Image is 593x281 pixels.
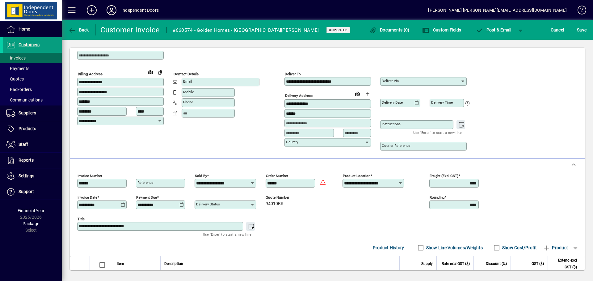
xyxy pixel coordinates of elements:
[382,79,399,83] mat-label: Deliver via
[145,67,155,77] a: View on map
[431,100,453,105] mat-label: Delivery time
[422,27,461,32] span: Custom Fields
[421,260,433,267] span: Supply
[370,242,407,253] button: Product History
[121,5,159,15] div: Independent Doors
[532,260,544,267] span: GST ($)
[501,245,537,251] label: Show Cost/Profit
[3,63,62,74] a: Payments
[183,100,193,104] mat-label: Phone
[486,27,489,32] span: P
[19,158,34,163] span: Reports
[117,260,124,267] span: Item
[382,122,401,126] mat-label: Instructions
[164,260,183,267] span: Description
[543,243,568,253] span: Product
[428,5,567,15] div: [PERSON_NAME] [PERSON_NAME][EMAIL_ADDRESS][DOMAIN_NAME]
[196,202,220,206] mat-label: Delivery status
[6,87,32,92] span: Backorders
[183,90,194,94] mat-label: Mobile
[413,129,462,136] mat-hint: Use 'Enter' to start a new line
[473,24,515,35] button: Post & Email
[68,27,89,32] span: Back
[285,72,301,76] mat-label: Deliver To
[19,142,28,147] span: Staff
[155,67,165,77] button: Copy to Delivery address
[266,174,288,178] mat-label: Order number
[329,28,348,32] span: Unposted
[369,27,410,32] span: Documents (0)
[363,89,372,99] button: Choose address
[549,24,566,35] button: Cancel
[540,242,571,253] button: Product
[62,24,96,35] app-page-header-button: Back
[82,5,102,16] button: Add
[6,97,43,102] span: Communications
[173,25,319,35] div: #660574 - Golden Homes - [GEOGRAPHIC_DATA][PERSON_NAME]
[577,27,579,32] span: S
[183,79,192,84] mat-label: Email
[3,168,62,184] a: Settings
[19,173,34,178] span: Settings
[195,174,207,178] mat-label: Sold by
[19,42,40,47] span: Customers
[425,245,483,251] label: Show Line Volumes/Weights
[266,196,303,200] span: Quote number
[3,137,62,152] a: Staff
[203,231,251,238] mat-hint: Use 'Enter' to start a new line
[353,89,363,98] a: View on map
[67,24,90,35] button: Back
[3,53,62,63] a: Invoices
[3,22,62,37] a: Home
[3,74,62,84] a: Quotes
[442,260,470,267] span: Rate excl GST ($)
[19,126,36,131] span: Products
[577,25,587,35] span: ave
[3,121,62,137] a: Products
[19,110,36,115] span: Suppliers
[19,27,30,31] span: Home
[78,195,97,200] mat-label: Invoice date
[18,208,44,213] span: Financial Year
[6,66,29,71] span: Payments
[286,140,298,144] mat-label: Country
[486,260,507,267] span: Discount (%)
[430,174,458,178] mat-label: Freight (excl GST)
[23,221,39,226] span: Package
[575,24,588,35] button: Save
[3,153,62,168] a: Reports
[573,1,585,21] a: Knowledge Base
[3,84,62,95] a: Backorders
[19,189,34,194] span: Support
[551,25,564,35] span: Cancel
[421,24,463,35] button: Custom Fields
[6,76,24,81] span: Quotes
[137,180,153,185] mat-label: Reference
[382,143,410,148] mat-label: Courier Reference
[3,105,62,121] a: Suppliers
[382,100,403,105] mat-label: Delivery date
[368,24,411,35] button: Documents (0)
[266,201,284,206] span: 94010BR
[3,184,62,200] a: Support
[136,195,157,200] mat-label: Payment due
[6,56,26,60] span: Invoices
[100,25,160,35] div: Customer Invoice
[430,195,444,200] mat-label: Rounding
[552,257,577,271] span: Extend excl GST ($)
[78,217,85,221] mat-label: Title
[102,5,121,16] button: Profile
[78,174,102,178] mat-label: Invoice number
[3,95,62,105] a: Communications
[343,174,370,178] mat-label: Product location
[373,243,404,253] span: Product History
[476,27,511,32] span: ost & Email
